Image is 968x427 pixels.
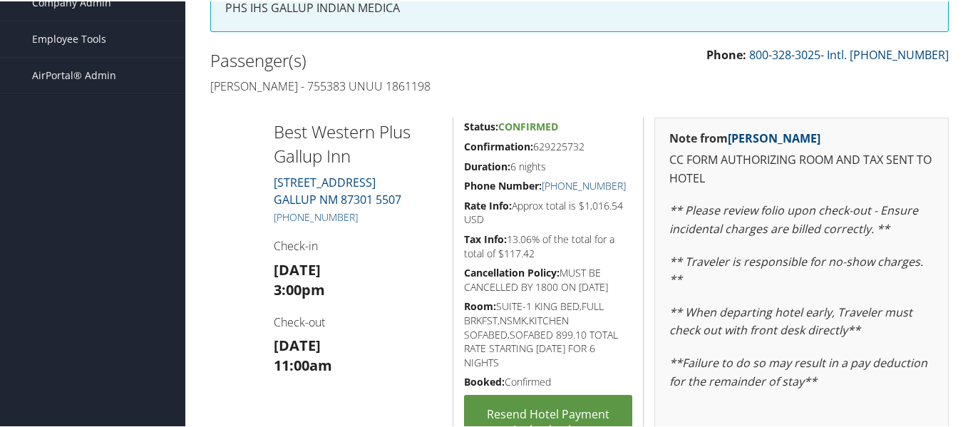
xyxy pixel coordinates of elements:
[274,259,321,278] strong: [DATE]
[749,46,949,61] a: 800-328-3025- Intl. [PHONE_NUMBER]
[464,298,496,312] strong: Room:
[669,201,918,235] em: ** Please review folio upon check-out - Ensure incidental charges are billed correctly. **
[464,138,632,153] h5: 629225732
[464,374,632,388] h5: Confirmed
[728,129,820,145] a: [PERSON_NAME]
[498,118,558,132] span: Confirmed
[542,178,626,191] a: [PHONE_NUMBER]
[464,264,560,278] strong: Cancellation Policy:
[464,118,498,132] strong: Status:
[464,158,510,172] strong: Duration:
[706,46,746,61] strong: Phone:
[669,252,923,287] em: ** Traveler is responsible for no-show charges. **
[274,209,358,222] a: [PHONE_NUMBER]
[464,298,632,368] h5: SUITE-1 KING BED,FULL BRKFST,NSMK,KITCHEN SOFABED,SOFABED 899.10 TOTAL RATE STARTING [DATE] FOR 6...
[274,279,325,298] strong: 3:00pm
[464,138,533,152] strong: Confirmation:
[210,47,569,71] h2: Passenger(s)
[210,77,569,93] h4: [PERSON_NAME] - 755383 UNUU 1861198
[464,231,632,259] h5: 13.06% of the total for a total of $117.42
[669,150,934,186] p: CC FORM AUTHORIZING ROOM AND TAX SENT TO HOTEL
[464,374,505,387] strong: Booked:
[669,303,912,337] em: ** When departing hotel early, Traveler must check out with front desk directly**
[274,334,321,354] strong: [DATE]
[464,197,632,225] h5: Approx total is $1,016.54 USD
[669,129,820,145] strong: Note from
[32,20,106,56] span: Employee Tools
[464,197,512,211] strong: Rate Info:
[32,56,116,92] span: AirPortal® Admin
[274,354,332,374] strong: 11:00am
[274,118,443,166] h2: Best Western Plus Gallup Inn
[274,173,401,206] a: [STREET_ADDRESS]GALLUP NM 87301 5507
[464,264,632,292] h5: MUST BE CANCELLED BY 1800 ON [DATE]
[274,237,443,252] h4: Check-in
[464,231,507,245] strong: Tax Info:
[274,313,443,329] h4: Check-out
[464,178,542,191] strong: Phone Number:
[669,354,927,388] em: **Failure to do so may result in a pay deduction for the remainder of stay**
[464,158,632,173] h5: 6 nights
